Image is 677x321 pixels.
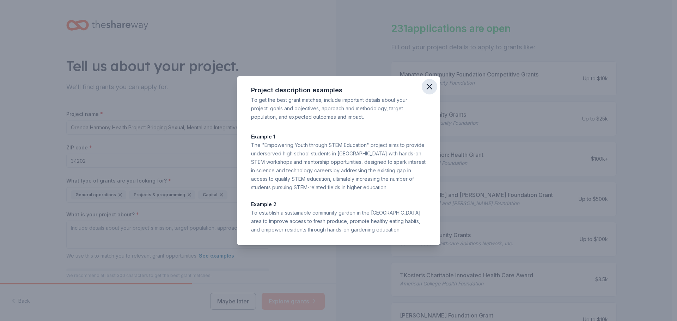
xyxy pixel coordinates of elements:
[251,132,426,141] p: Example 1
[251,200,426,209] p: Example 2
[251,141,426,192] div: The "Empowering Youth through STEM Education" project aims to provide underserved high school stu...
[251,209,426,234] div: To establish a sustainable community garden in the [GEOGRAPHIC_DATA] area to improve access to fr...
[251,96,426,121] div: To get the best grant matches, include important details about your project: goals and objectives...
[251,85,426,96] div: Project description examples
